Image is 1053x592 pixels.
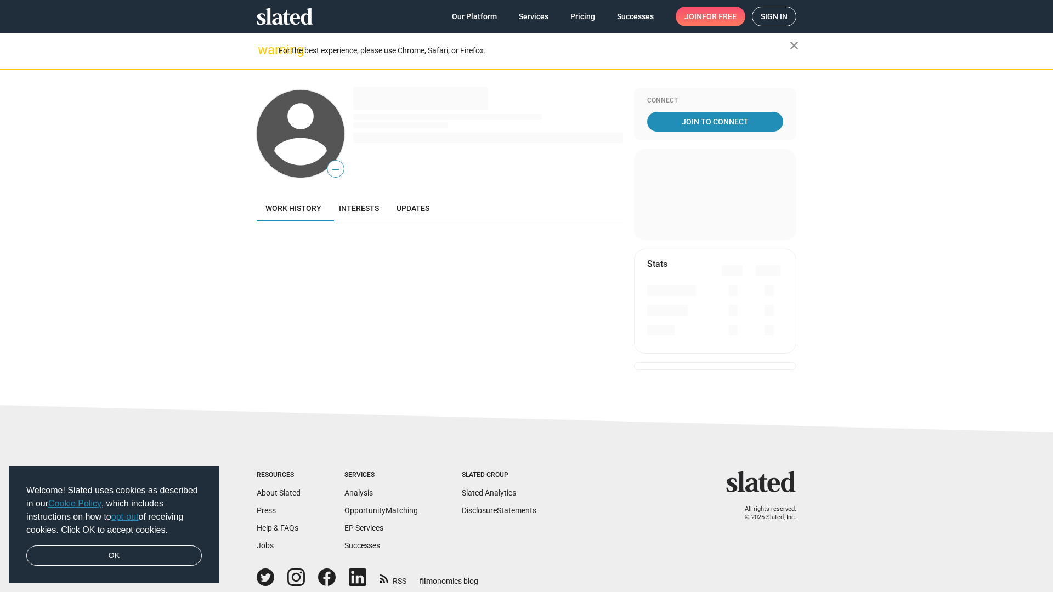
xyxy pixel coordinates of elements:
[608,7,663,26] a: Successes
[26,545,202,566] a: dismiss cookie message
[397,204,429,213] span: Updates
[257,541,274,550] a: Jobs
[344,506,418,515] a: OpportunityMatching
[9,466,219,584] div: cookieconsent
[649,112,781,132] span: Join To Connect
[265,204,321,213] span: Work history
[257,195,330,221] a: Work history
[752,7,796,26] a: Sign in
[570,7,595,26] span: Pricing
[452,7,497,26] span: Our Platform
[647,112,783,132] a: Join To Connect
[330,195,388,221] a: Interests
[676,7,745,26] a: Joinfor free
[761,7,788,26] span: Sign in
[257,506,276,515] a: Press
[257,523,298,532] a: Help & FAQs
[702,7,737,26] span: for free
[647,96,783,105] div: Connect
[519,7,548,26] span: Services
[26,484,202,537] span: Welcome! Slated uses cookies as described in our , which includes instructions on how to of recei...
[339,204,379,213] span: Interests
[684,7,737,26] span: Join
[344,471,418,480] div: Services
[733,505,796,521] p: All rights reserved. © 2025 Slated, Inc.
[258,43,271,56] mat-icon: warning
[257,488,301,497] a: About Slated
[510,7,557,26] a: Services
[344,523,383,532] a: EP Services
[257,471,301,480] div: Resources
[462,488,516,497] a: Slated Analytics
[462,506,536,515] a: DisclosureStatements
[327,162,344,177] span: —
[420,577,433,585] span: film
[111,512,139,521] a: opt-out
[562,7,604,26] a: Pricing
[420,567,478,587] a: filmonomics blog
[380,570,406,587] a: RSS
[388,195,438,221] a: Updates
[344,488,373,497] a: Analysis
[462,471,536,480] div: Slated Group
[788,39,801,52] mat-icon: close
[279,43,790,58] div: For the best experience, please use Chrome, Safari, or Firefox.
[48,499,101,508] a: Cookie Policy
[617,7,654,26] span: Successes
[344,541,380,550] a: Successes
[443,7,506,26] a: Our Platform
[647,258,667,270] mat-card-title: Stats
